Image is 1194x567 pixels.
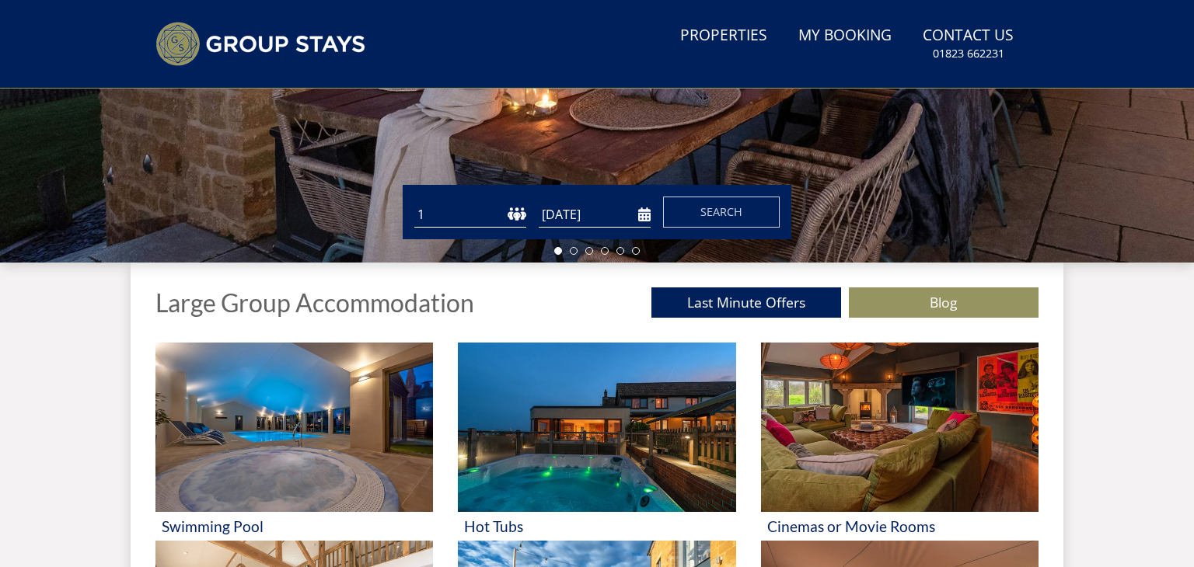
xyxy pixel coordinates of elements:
img: 'Hot Tubs' - Large Group Accommodation Holiday Ideas [458,343,735,512]
img: 'Cinemas or Movie Rooms' - Large Group Accommodation Holiday Ideas [761,343,1039,512]
h3: Swimming Pool [162,518,427,534]
h1: Large Group Accommodation [155,289,474,316]
img: Group Stays [155,22,365,66]
span: Search [700,204,742,219]
img: 'Swimming Pool' - Large Group Accommodation Holiday Ideas [155,343,433,512]
a: Blog [849,287,1039,318]
a: My Booking [792,19,898,54]
button: Search [663,197,780,228]
a: 'Cinemas or Movie Rooms' - Large Group Accommodation Holiday Ideas Cinemas or Movie Rooms [761,343,1039,541]
input: Arrival Date [539,202,651,228]
a: Last Minute Offers [651,287,841,318]
small: 01823 662231 [933,46,1004,61]
a: Properties [674,19,773,54]
a: 'Hot Tubs' - Large Group Accommodation Holiday Ideas Hot Tubs [458,343,735,541]
h3: Hot Tubs [464,518,729,534]
a: Contact Us01823 662231 [916,19,1020,69]
a: 'Swimming Pool' - Large Group Accommodation Holiday Ideas Swimming Pool [155,343,433,541]
h3: Cinemas or Movie Rooms [767,518,1032,534]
